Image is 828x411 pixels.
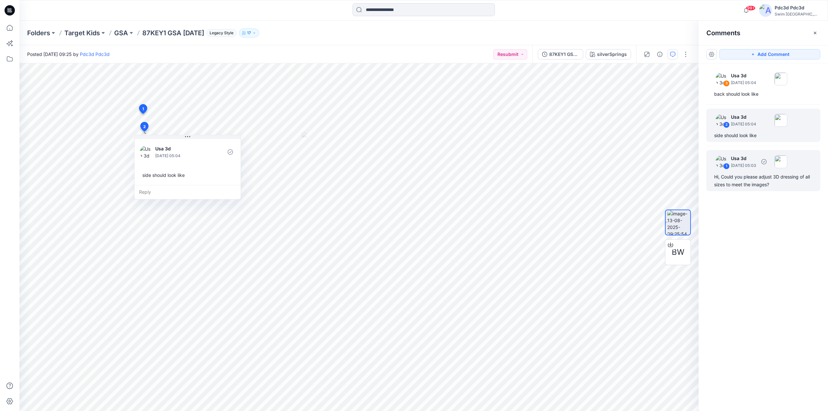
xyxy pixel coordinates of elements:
button: Details [655,49,665,59]
p: [DATE] 05:03 [731,162,756,169]
p: Usa 3d [155,145,208,153]
div: side should look like [140,169,235,181]
img: Usa 3d [715,155,728,168]
button: Add Comment [719,49,820,59]
img: Usa 3d [715,114,728,127]
p: Usa 3d [731,113,756,121]
img: Usa 3d [715,72,728,85]
p: [DATE] 05:04 [731,121,756,127]
img: Usa 3d [140,146,153,158]
div: 87KEY1 GSA [DATE] [549,51,579,58]
p: 17 [247,29,251,37]
p: Usa 3d [731,72,756,80]
a: Target Kids [64,28,100,38]
span: Posted [DATE] 09:25 by [27,51,110,58]
span: 1 [142,106,144,112]
a: GSA [114,28,128,38]
span: Legacy Style [207,29,236,37]
a: Pdc3d Pdc3d [80,51,110,57]
p: [DATE] 05:04 [731,80,756,86]
button: 17 [239,28,259,38]
div: 3 [723,80,730,87]
img: avatar [759,4,772,17]
span: BW [672,246,684,258]
button: silverSprings [586,49,631,59]
div: Hi, Could you please adjust 3D dressing of all sizes to meet the images? [714,173,812,189]
span: 99+ [746,5,756,11]
div: silverSprings [597,51,627,58]
img: image-13-08-2025-09:25:54 [667,210,690,235]
div: Reply [135,185,241,199]
p: [DATE] 05:04 [155,153,208,159]
div: back should look like [714,90,812,98]
div: Pdc3d Pdc3d [775,4,820,12]
div: 1 [723,163,730,169]
div: Swim [GEOGRAPHIC_DATA] [775,12,820,16]
a: Folders [27,28,50,38]
p: Usa 3d [731,155,756,162]
div: side should look like [714,132,812,139]
span: 2 [143,124,146,130]
p: 87KEY1 GSA [DATE] [142,28,204,38]
div: 2 [723,122,730,128]
button: 87KEY1 GSA [DATE] [538,49,583,59]
h2: Comments [706,29,740,37]
button: Legacy Style [204,28,236,38]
